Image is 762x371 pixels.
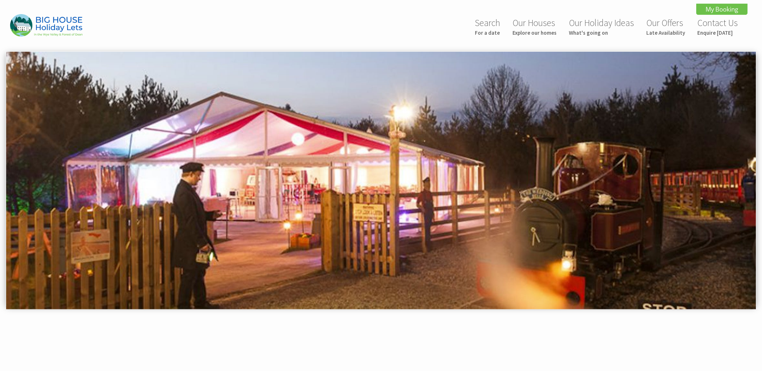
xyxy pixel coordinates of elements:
[512,17,557,36] a: Our HousesExplore our homes
[696,4,748,15] a: My Booking
[646,17,685,36] a: Our OffersLate Availability
[646,29,685,36] small: Late Availability
[512,29,557,36] small: Explore our homes
[475,29,500,36] small: For a date
[475,17,500,36] a: SearchFor a date
[569,17,634,36] a: Our Holiday IdeasWhat's going on
[569,29,634,36] small: What's going on
[697,17,738,36] a: Contact UsEnquire [DATE]
[10,14,82,36] img: Big House Holiday Lets
[697,29,738,36] small: Enquire [DATE]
